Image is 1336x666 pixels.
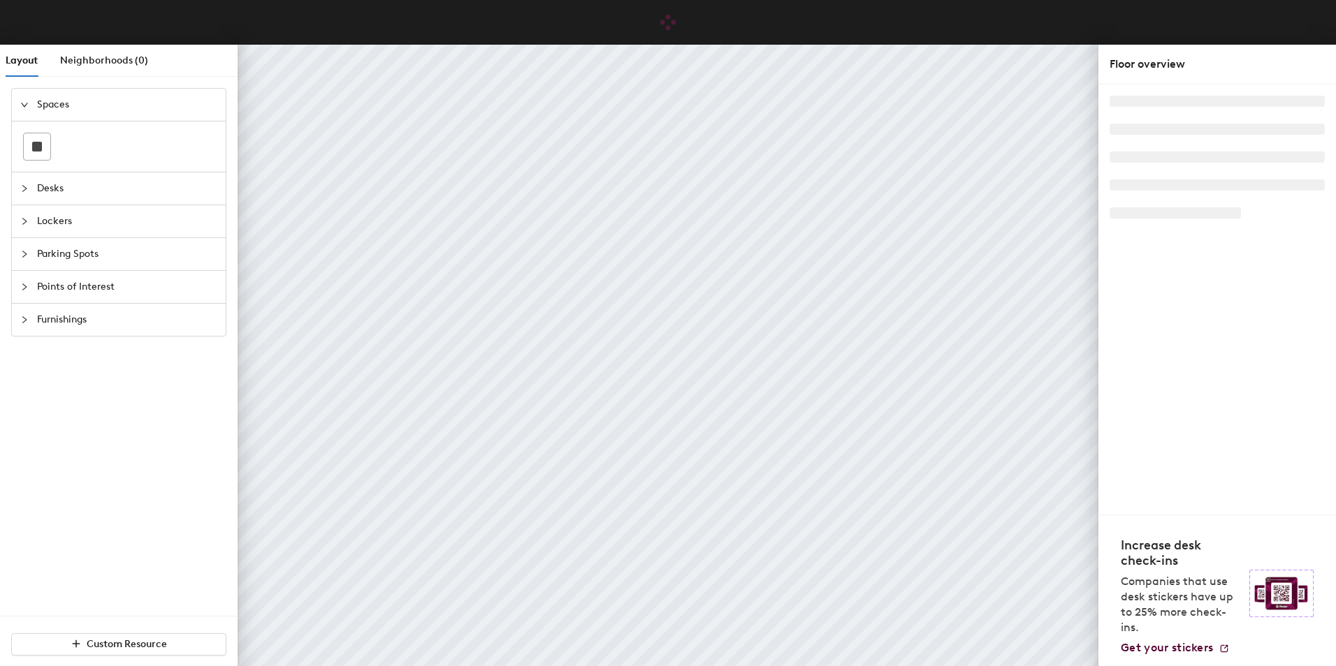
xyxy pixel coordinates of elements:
span: Furnishings [37,304,217,336]
h4: Increase desk check-ins [1121,538,1241,568]
span: Custom Resource [87,638,167,650]
img: Sticker logo [1249,570,1314,617]
p: Companies that use desk stickers have up to 25% more check-ins. [1121,574,1241,635]
span: Neighborhoods (0) [60,54,148,66]
span: expanded [20,101,29,109]
span: Parking Spots [37,238,217,270]
span: collapsed [20,283,29,291]
span: Layout [6,54,38,66]
span: Points of Interest [37,271,217,303]
span: Lockers [37,205,217,237]
span: collapsed [20,250,29,258]
span: collapsed [20,217,29,225]
button: Custom Resource [11,633,226,656]
div: Floor overview [1110,56,1325,73]
span: Spaces [37,89,217,121]
span: collapsed [20,316,29,324]
a: Get your stickers [1121,641,1230,655]
span: Get your stickers [1121,641,1213,654]
span: Desks [37,172,217,205]
span: collapsed [20,184,29,193]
